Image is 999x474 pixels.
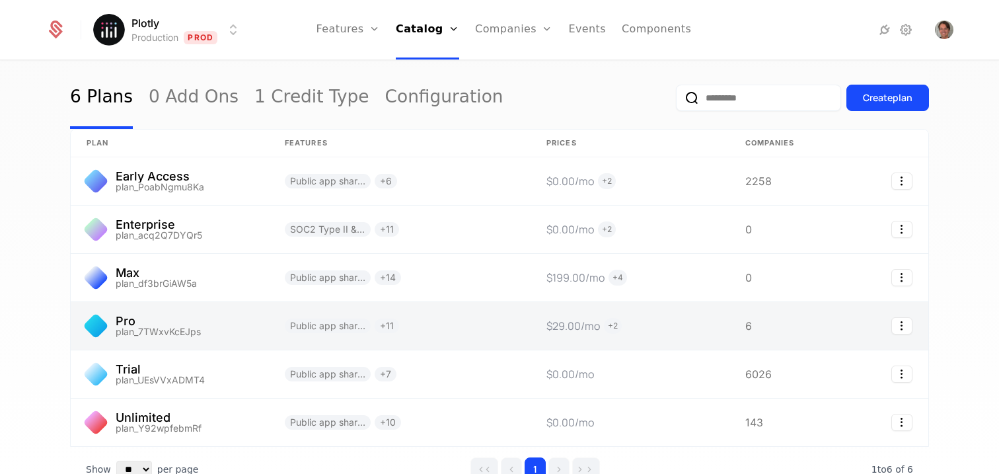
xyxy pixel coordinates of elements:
[891,173,912,190] button: Select action
[97,15,241,44] button: Select environment
[891,269,912,286] button: Select action
[531,130,729,157] th: Prices
[269,130,531,157] th: Features
[254,67,369,129] a: 1 Credit Type
[891,317,912,335] button: Select action
[149,67,239,129] a: 0 Add Ons
[729,130,835,157] th: Companies
[70,67,133,129] a: 6 Plans
[935,20,953,39] img: Robert Claus
[846,85,929,111] button: Createplan
[184,31,217,44] span: Prod
[891,414,912,431] button: Select action
[891,366,912,383] button: Select action
[131,31,178,44] div: Production
[71,130,269,157] th: plan
[93,14,125,46] img: Plotly
[898,22,914,38] a: Settings
[385,67,503,129] a: Configuration
[877,22,893,38] a: Integrations
[131,15,159,31] span: Plotly
[935,20,953,39] button: Open user button
[863,91,912,104] div: Create plan
[891,221,912,238] button: Select action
